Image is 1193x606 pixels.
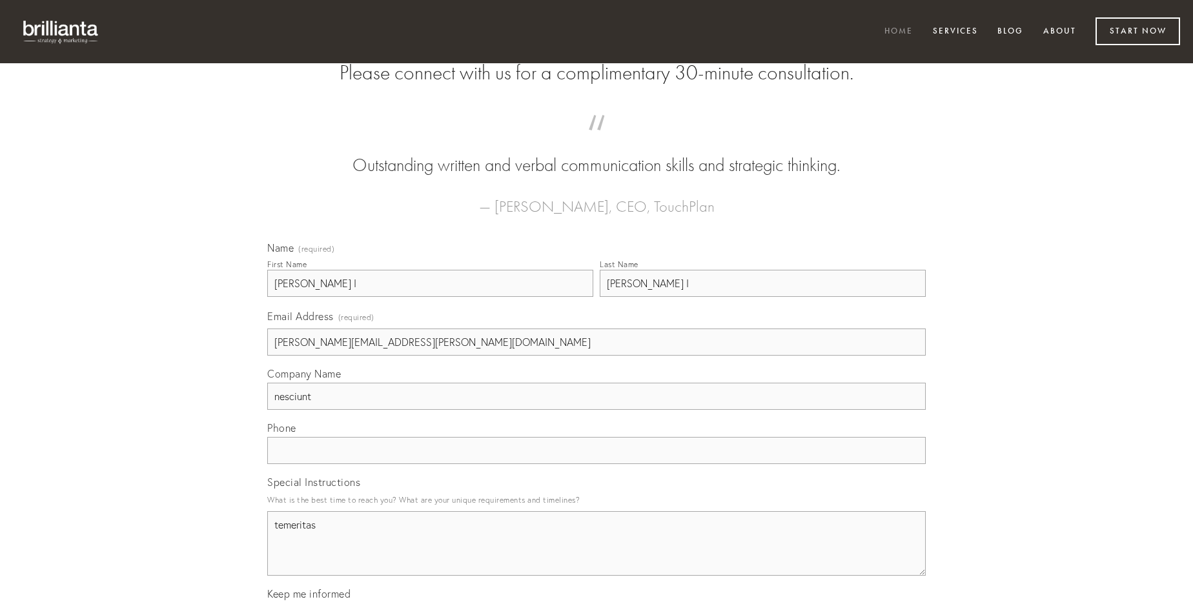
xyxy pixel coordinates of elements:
[267,61,926,85] h2: Please connect with us for a complimentary 30-minute consultation.
[267,511,926,576] textarea: temeritas
[924,21,986,43] a: Services
[267,367,341,380] span: Company Name
[298,245,334,253] span: (required)
[267,587,351,600] span: Keep me informed
[267,310,334,323] span: Email Address
[288,128,905,178] blockquote: Outstanding written and verbal communication skills and strategic thinking.
[267,491,926,509] p: What is the best time to reach you? What are your unique requirements and timelines?
[600,259,638,269] div: Last Name
[1035,21,1085,43] a: About
[989,21,1032,43] a: Blog
[288,128,905,153] span: “
[876,21,921,43] a: Home
[267,421,296,434] span: Phone
[267,476,360,489] span: Special Instructions
[13,13,110,50] img: brillianta - research, strategy, marketing
[288,178,905,219] figcaption: — [PERSON_NAME], CEO, TouchPlan
[267,259,307,269] div: First Name
[338,308,374,326] span: (required)
[1096,17,1180,45] a: Start Now
[267,241,294,254] span: Name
